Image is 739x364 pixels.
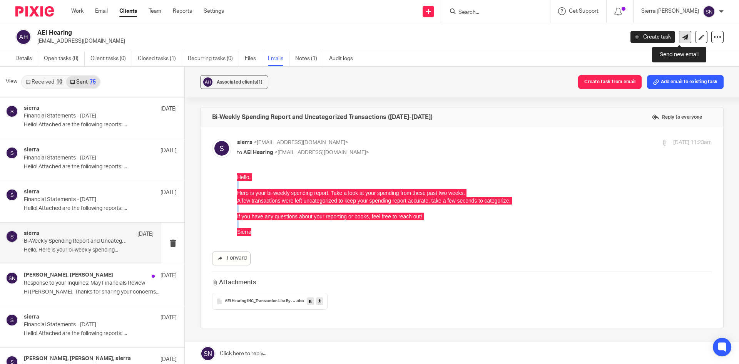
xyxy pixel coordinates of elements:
a: Recurring tasks (0) [188,51,239,66]
img: Pixie [15,6,54,17]
span: View [6,78,17,86]
a: Forward [212,252,251,265]
p: [DATE] [161,272,177,280]
p: Hello, Here is your bi-weekly spending... [24,247,154,253]
p: [DATE] [137,230,154,238]
a: Audit logs [329,51,359,66]
p: Financial Statements - [DATE] [24,155,146,161]
p: Hello! Attached are the following reports: ... [24,122,177,128]
p: Hello! Attached are the following reports: ... [24,330,177,337]
a: Create task [630,31,675,43]
img: svg%3E [6,105,18,117]
a: Files [245,51,262,66]
span: sierra [237,140,252,145]
p: [DATE] [161,356,177,363]
span: AEI Hearing INC_Transaction List By Date By Account ([DATE]-[DATE]) [225,299,296,304]
a: Work [71,7,84,15]
a: Closed tasks (1) [138,51,182,66]
p: [DATE] 11:23am [673,139,712,147]
span: to [237,150,242,155]
p: [DATE] [161,314,177,322]
span: <[EMAIL_ADDRESS][DOMAIN_NAME]> [274,150,369,155]
h3: Attachments [212,278,256,287]
p: [DATE] [161,105,177,113]
button: Associated clients(1) [200,75,268,89]
p: Financial Statements - [DATE] [24,322,146,328]
h4: sierra [24,230,39,237]
span: <[EMAIL_ADDRESS][DOMAIN_NAME]> [254,140,348,145]
h4: Bi-Weekly Spending Report and Uncategorized Transactions ([DATE]-[DATE]) [212,113,433,121]
button: AEI Hearing INC_Transaction List By Date By Account ([DATE]-[DATE]).xlsx [212,293,328,310]
div: 10 [56,79,62,85]
a: Email [95,7,108,15]
p: Bi-Weekly Spending Report and Uncategorized Transactions ([DATE]-[DATE]) [24,238,128,245]
img: svg%3E [703,5,715,18]
a: Client tasks (0) [90,51,132,66]
button: Add email to existing task [647,75,724,89]
p: Sierra [PERSON_NAME] [641,7,699,15]
h4: [PERSON_NAME], [PERSON_NAME], sierra [24,356,131,362]
a: Reports [173,7,192,15]
span: Associated clients [217,80,262,84]
h4: sierra [24,189,39,195]
a: Details [15,51,38,66]
p: [EMAIL_ADDRESS][DOMAIN_NAME] [37,37,619,45]
h4: sierra [24,105,39,112]
span: (1) [257,80,262,84]
img: svg%3E [6,314,18,326]
p: Response to your Inquiries: May Financials Review [24,280,146,287]
img: svg%3E [6,272,18,284]
img: svg%3E [212,139,231,158]
h2: AEI Hearing [37,29,503,37]
img: svg%3E [6,230,18,243]
a: Open tasks (0) [44,51,85,66]
input: Search [458,9,527,16]
p: Hi [PERSON_NAME], Thanks for sharing your concerns... [24,289,177,295]
a: Settings [204,7,224,15]
div: 75 [90,79,96,85]
img: svg%3E [202,76,214,88]
p: [DATE] [161,189,177,196]
img: svg%3E [6,189,18,201]
span: Get Support [569,8,599,14]
img: svg%3E [15,29,32,45]
p: Financial Statements - [DATE] [24,196,146,203]
h4: sierra [24,147,39,153]
h4: sierra [24,314,39,320]
button: Create task from email [578,75,642,89]
span: AEI Hearing [243,150,273,155]
a: Received10 [22,76,66,88]
label: Reply to everyone [650,111,704,123]
span: .xlsx [296,299,304,304]
h4: [PERSON_NAME], [PERSON_NAME] [24,272,113,278]
a: Sent75 [66,76,99,88]
img: svg%3E [6,147,18,159]
p: Hello! Attached are the following reports: ... [24,205,177,212]
a: Emails [268,51,289,66]
a: Team [149,7,161,15]
p: Financial Statements - [DATE] [24,113,146,119]
p: Hello! Attached are the following reports: ... [24,164,177,170]
a: Clients [119,7,137,15]
p: [DATE] [161,147,177,154]
a: Notes (1) [295,51,323,66]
